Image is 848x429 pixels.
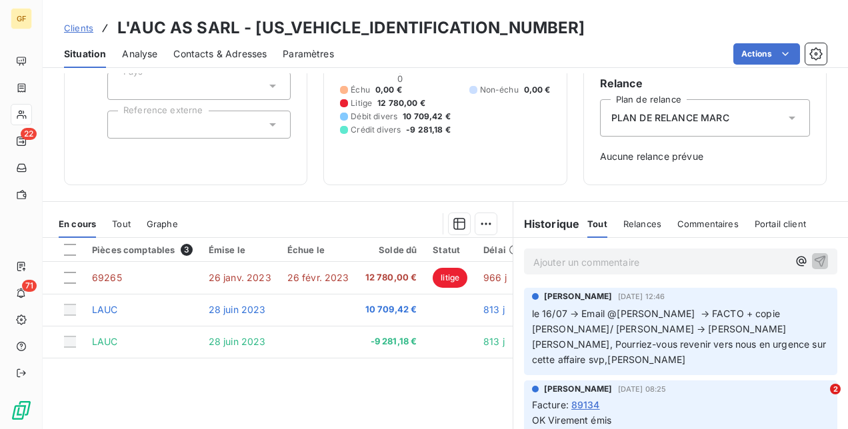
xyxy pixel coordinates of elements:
[287,244,349,255] div: Échue le
[433,268,467,288] span: litige
[623,218,661,229] span: Relances
[283,47,334,61] span: Paramètres
[119,119,129,131] input: Ajouter une valeur
[112,218,131,229] span: Tout
[92,244,193,256] div: Pièces comptables
[532,414,611,426] span: OK Virement émis
[803,384,835,416] iframe: Intercom live chat
[209,272,271,283] span: 26 janv. 2023
[351,97,372,109] span: Litige
[483,272,507,283] span: 966 j
[117,16,585,40] h3: L'AUC AS SARL - [US_VEHICLE_IDENTIFICATION_NUMBER]
[544,383,613,395] span: [PERSON_NAME]
[365,335,417,348] span: -9 281,18 €
[755,218,806,229] span: Portail client
[21,128,37,140] span: 22
[618,292,665,300] span: [DATE] 12:46
[600,150,810,163] span: Aucune relance prévue
[64,21,93,35] a: Clients
[600,75,810,91] h6: Relance
[397,73,403,84] span: 0
[209,304,266,315] span: 28 juin 2023
[365,271,417,284] span: 12 780,00 €
[403,111,451,123] span: 10 709,42 €
[524,84,551,96] span: 0,00 €
[59,218,96,229] span: En cours
[173,47,267,61] span: Contacts & Adresses
[11,400,32,421] img: Logo LeanPay
[11,8,32,29] div: GF
[64,23,93,33] span: Clients
[483,304,505,315] span: 813 j
[532,398,569,412] span: Facture :
[92,304,118,315] span: LAUC
[571,398,600,412] span: 89134
[351,111,397,123] span: Débit divers
[611,111,729,125] span: PLAN DE RELANCE MARC
[377,97,425,109] span: 12 780,00 €
[147,218,178,229] span: Graphe
[830,384,841,394] span: 2
[119,80,129,92] input: Ajouter une valeur
[365,244,417,255] div: Solde dû
[677,218,739,229] span: Commentaires
[587,218,607,229] span: Tout
[92,336,118,347] span: LAUC
[351,124,401,136] span: Crédit divers
[375,84,402,96] span: 0,00 €
[209,336,266,347] span: 28 juin 2023
[544,290,613,302] span: [PERSON_NAME]
[209,244,271,255] div: Émise le
[406,124,451,136] span: -9 281,18 €
[351,84,370,96] span: Échu
[618,385,667,393] span: [DATE] 08:25
[433,244,467,255] div: Statut
[483,336,505,347] span: 813 j
[513,216,580,232] h6: Historique
[733,43,800,65] button: Actions
[64,47,106,61] span: Situation
[480,84,519,96] span: Non-échu
[287,272,349,283] span: 26 févr. 2023
[532,308,829,365] span: le 16/07 → Email @[PERSON_NAME] → FACTO + copie [PERSON_NAME]/ [PERSON_NAME] → [PERSON_NAME] [PER...
[181,244,193,256] span: 3
[122,47,157,61] span: Analyse
[483,244,519,255] div: Délai
[92,272,122,283] span: 69265
[365,303,417,316] span: 10 709,42 €
[22,280,37,292] span: 71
